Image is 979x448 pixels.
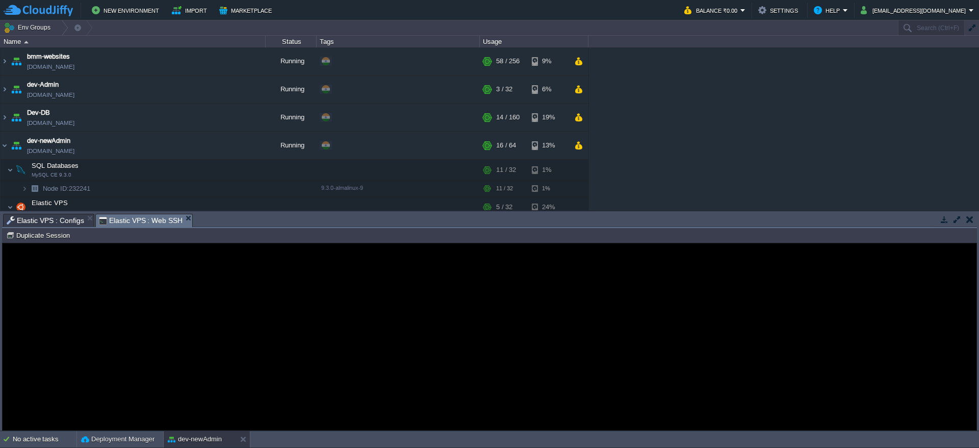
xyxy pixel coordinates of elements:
[321,185,363,191] span: 9.3.0-almalinux-9
[14,197,28,217] img: AMDAwAAAACH5BAEAAAAALAAAAAABAAEAAAICRAEAOw==
[219,4,275,16] button: Marketplace
[266,47,317,75] div: Running
[92,4,162,16] button: New Environment
[81,434,154,444] button: Deployment Manager
[532,160,565,180] div: 1%
[9,47,23,75] img: AMDAwAAAACH5BAEAAAAALAAAAAABAAEAAAICRAEAOw==
[172,4,210,16] button: Import
[532,47,565,75] div: 9%
[27,80,59,90] a: dev-Admin
[1,76,9,103] img: AMDAwAAAACH5BAEAAAAALAAAAAABAAEAAAICRAEAOw==
[496,47,520,75] div: 58 / 256
[684,4,740,16] button: Balance ₹0.00
[42,184,92,193] span: 232241
[758,4,801,16] button: Settings
[266,76,317,103] div: Running
[27,146,74,156] span: [DOMAIN_NAME]
[480,36,588,47] div: Usage
[99,214,183,227] span: Elastic VPS : Web SSH
[861,4,969,16] button: [EMAIL_ADDRESS][DOMAIN_NAME]
[14,160,28,180] img: AMDAwAAAACH5BAEAAAAALAAAAAABAAEAAAICRAEAOw==
[496,160,516,180] div: 11 / 32
[32,172,71,178] span: MySQL CE 9.3.0
[43,185,69,192] span: Node ID:
[532,76,565,103] div: 6%
[317,36,479,47] div: Tags
[27,136,70,146] a: dev-newAdmin
[31,198,69,207] span: Elastic VPS
[27,90,74,100] span: [DOMAIN_NAME]
[532,104,565,131] div: 19%
[9,132,23,159] img: AMDAwAAAACH5BAEAAAAALAAAAAABAAEAAAICRAEAOw==
[9,76,23,103] img: AMDAwAAAACH5BAEAAAAALAAAAAABAAEAAAICRAEAOw==
[496,104,520,131] div: 14 / 160
[496,181,513,196] div: 11 / 32
[7,214,84,227] span: Elastic VPS : Configs
[532,197,565,217] div: 24%
[496,76,512,103] div: 3 / 32
[21,181,28,196] img: AMDAwAAAACH5BAEAAAAALAAAAAABAAEAAAICRAEAOw==
[27,52,70,62] a: bmm-websites
[31,199,69,207] a: Elastic VPSUbuntu 22.04
[4,4,73,17] img: CloudJiffy
[13,431,76,447] div: No active tasks
[27,108,50,118] a: Dev-DB
[1,132,9,159] img: AMDAwAAAACH5BAEAAAAALAAAAAABAAEAAAICRAEAOw==
[27,118,74,128] span: [DOMAIN_NAME]
[1,104,9,131] img: AMDAwAAAACH5BAEAAAAALAAAAAABAAEAAAICRAEAOw==
[24,41,29,43] img: AMDAwAAAACH5BAEAAAAALAAAAAABAAEAAAICRAEAOw==
[266,36,316,47] div: Status
[4,20,54,35] button: Env Groups
[7,197,13,217] img: AMDAwAAAACH5BAEAAAAALAAAAAABAAEAAAICRAEAOw==
[9,104,23,131] img: AMDAwAAAACH5BAEAAAAALAAAAAABAAEAAAICRAEAOw==
[28,181,42,196] img: AMDAwAAAACH5BAEAAAAALAAAAAABAAEAAAICRAEAOw==
[266,132,317,159] div: Running
[532,181,565,196] div: 1%
[532,132,565,159] div: 13%
[496,132,516,159] div: 16 / 64
[936,407,969,438] iframe: chat widget
[31,161,80,170] span: SQL Databases
[1,47,9,75] img: AMDAwAAAACH5BAEAAAAALAAAAAABAAEAAAICRAEAOw==
[31,162,80,169] a: SQL DatabasesMySQL CE 9.3.0
[1,36,265,47] div: Name
[814,4,843,16] button: Help
[6,231,73,240] button: Duplicate Session
[32,209,64,215] span: Ubuntu 22.04
[27,62,74,72] span: [DOMAIN_NAME]
[42,184,92,193] a: Node ID:232241
[7,160,13,180] img: AMDAwAAAACH5BAEAAAAALAAAAAABAAEAAAICRAEAOw==
[496,197,512,217] div: 5 / 32
[168,434,222,444] button: dev-newAdmin
[266,104,317,131] div: Running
